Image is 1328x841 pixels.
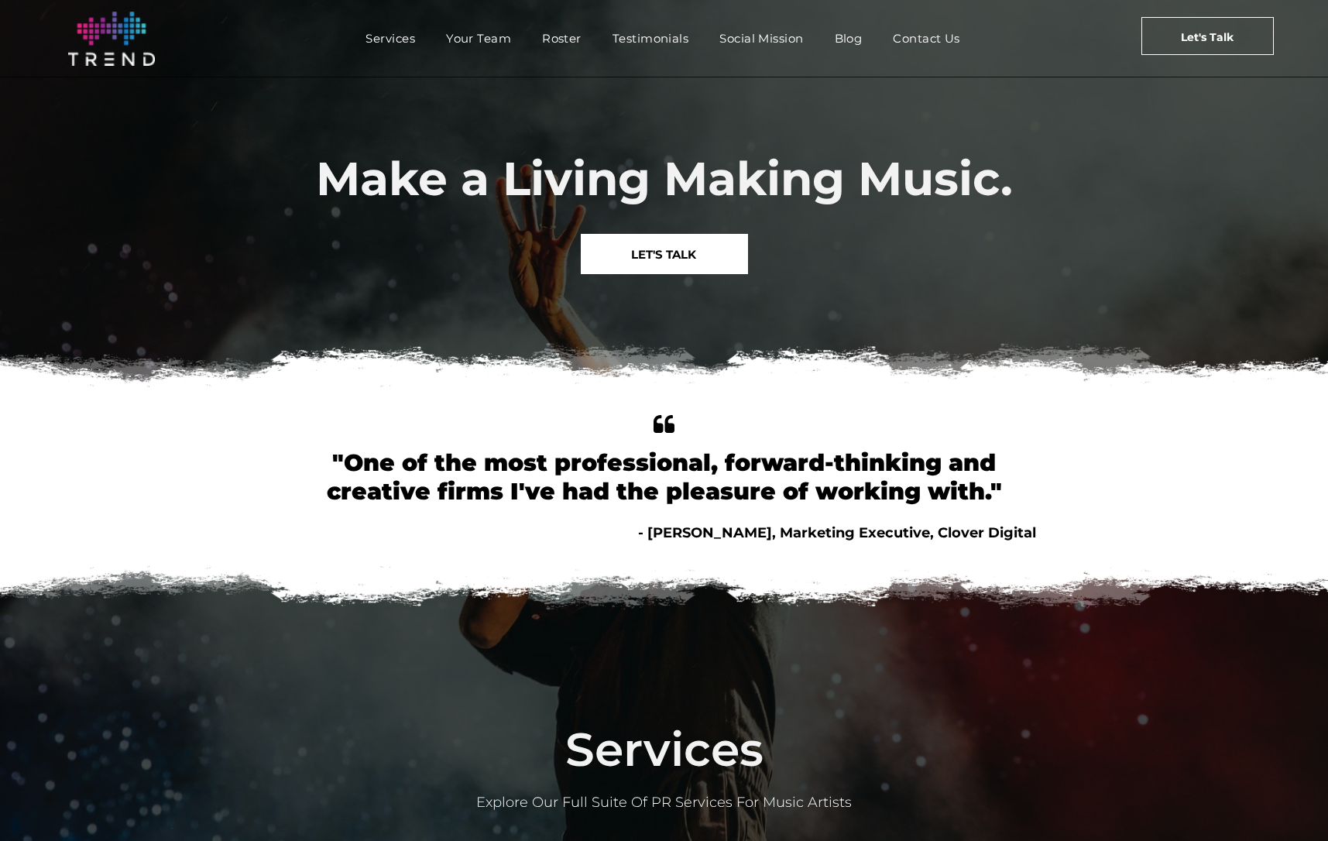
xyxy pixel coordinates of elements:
a: LET'S TALK [581,234,748,274]
a: Services [350,27,431,50]
span: Make a Living Making Music. [316,150,1013,207]
a: Blog [819,27,878,50]
a: Let's Talk [1141,17,1274,55]
span: Services [565,721,764,777]
span: - [PERSON_NAME], Marketing Executive, Clover Digital [638,524,1036,541]
a: Social Mission [704,27,818,50]
img: logo [68,12,155,66]
span: Explore Our Full Suite Of PR Services For Music Artists [476,794,852,811]
a: Contact Us [877,27,976,50]
span: Let's Talk [1181,18,1234,57]
a: Testimonials [597,27,704,50]
span: LET'S TALK [631,235,696,274]
font: "One of the most professional, forward-thinking and creative firms I've had the pleasure of worki... [327,448,1002,506]
a: Your Team [431,27,527,50]
a: Roster [527,27,597,50]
